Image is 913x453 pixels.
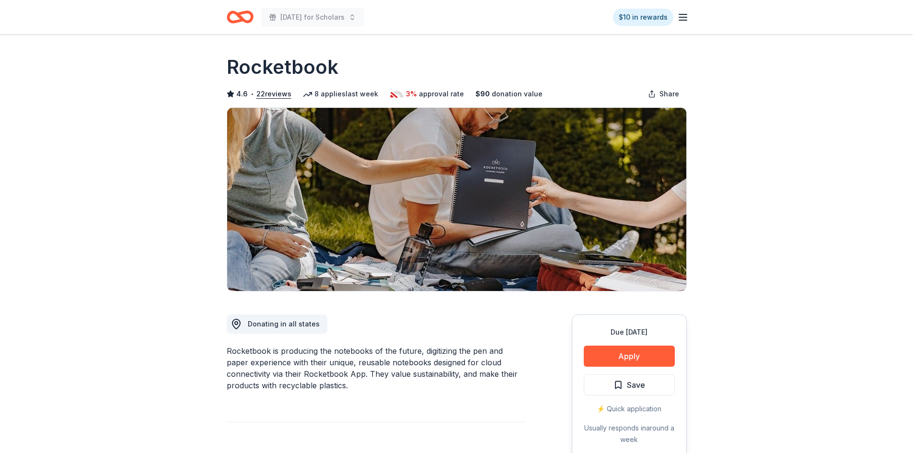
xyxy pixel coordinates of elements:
[475,88,490,100] span: $ 90
[659,88,679,100] span: Share
[584,422,675,445] div: Usually responds in around a week
[584,374,675,395] button: Save
[640,84,687,104] button: Share
[280,12,345,23] span: [DATE] for Scholars
[227,54,338,81] h1: Rocketbook
[584,346,675,367] button: Apply
[627,379,645,391] span: Save
[227,108,686,291] img: Image for Rocketbook
[303,88,378,100] div: 8 applies last week
[584,403,675,415] div: ⚡️ Quick application
[492,88,543,100] span: donation value
[256,88,291,100] button: 22reviews
[250,90,254,98] span: •
[261,8,364,27] button: [DATE] for Scholars
[584,326,675,338] div: Due [DATE]
[613,9,673,26] a: $10 in rewards
[419,88,464,100] span: approval rate
[227,6,254,28] a: Home
[406,88,417,100] span: 3%
[248,320,320,328] span: Donating in all states
[227,345,526,391] div: Rocketbook is producing the notebooks of the future, digitizing the pen and paper experience with...
[236,88,248,100] span: 4.6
